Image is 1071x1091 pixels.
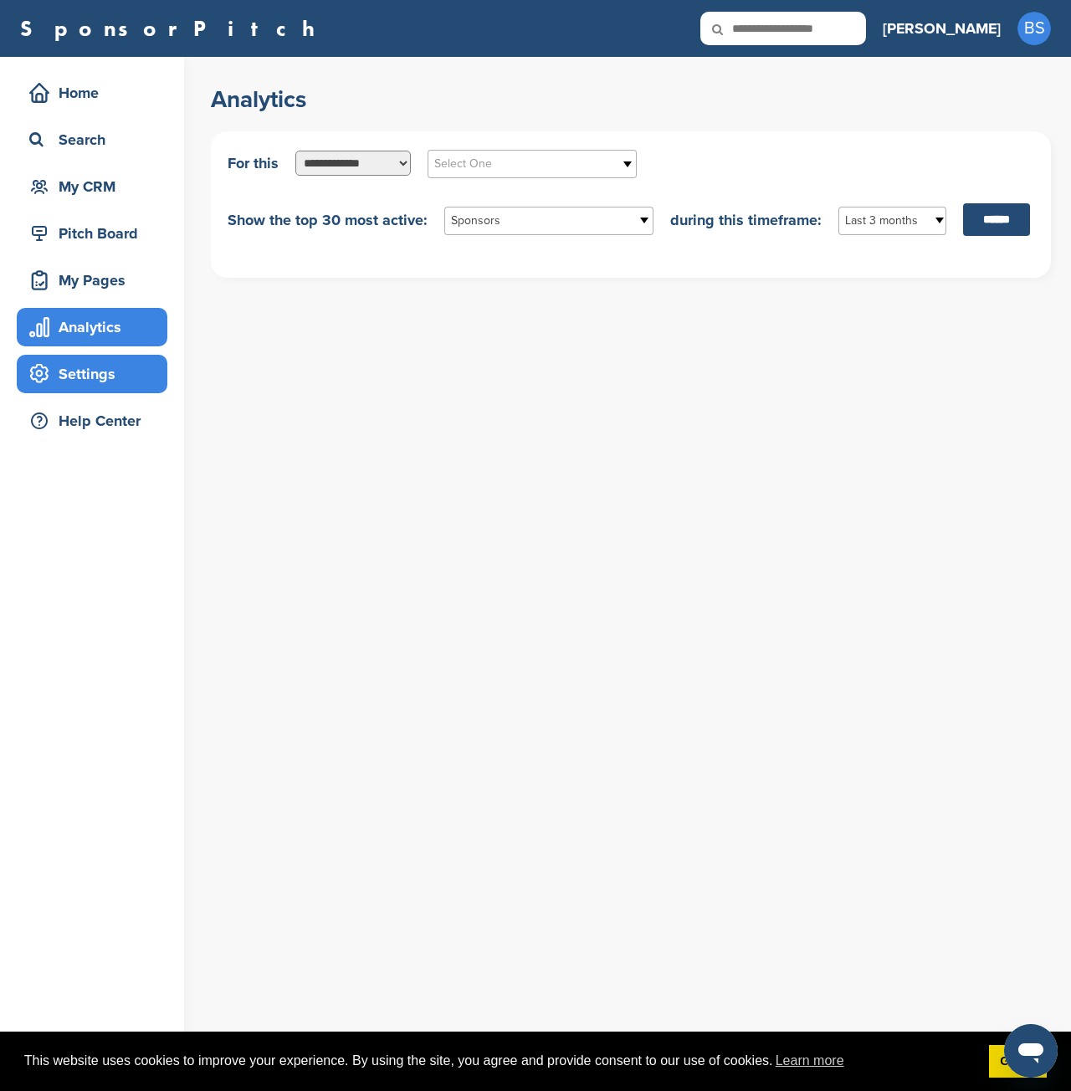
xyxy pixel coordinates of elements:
[434,154,608,174] span: Select One
[17,120,167,159] a: Search
[17,261,167,300] a: My Pages
[989,1045,1047,1078] a: dismiss cookie message
[25,125,167,155] div: Search
[845,211,918,231] span: Last 3 months
[20,18,325,39] a: SponsorPitch
[670,213,822,228] span: during this timeframe:
[228,213,428,228] span: Show the top 30 most active:
[25,359,167,389] div: Settings
[451,211,625,231] span: Sponsors
[25,312,167,342] div: Analytics
[17,355,167,393] a: Settings
[883,10,1001,47] a: [PERSON_NAME]
[25,172,167,202] div: My CRM
[24,1048,976,1073] span: This website uses cookies to improve your experience. By using the site, you agree and provide co...
[17,214,167,253] a: Pitch Board
[25,406,167,436] div: Help Center
[1017,12,1051,45] span: BS
[1004,1024,1058,1078] iframe: Button to launch messaging window
[25,218,167,248] div: Pitch Board
[17,308,167,346] a: Analytics
[228,156,279,171] span: For this
[883,17,1001,40] h3: [PERSON_NAME]
[17,402,167,440] a: Help Center
[25,78,167,108] div: Home
[211,85,1051,115] h2: Analytics
[773,1048,847,1073] a: learn more about cookies
[17,74,167,112] a: Home
[17,167,167,206] a: My CRM
[25,265,167,295] div: My Pages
